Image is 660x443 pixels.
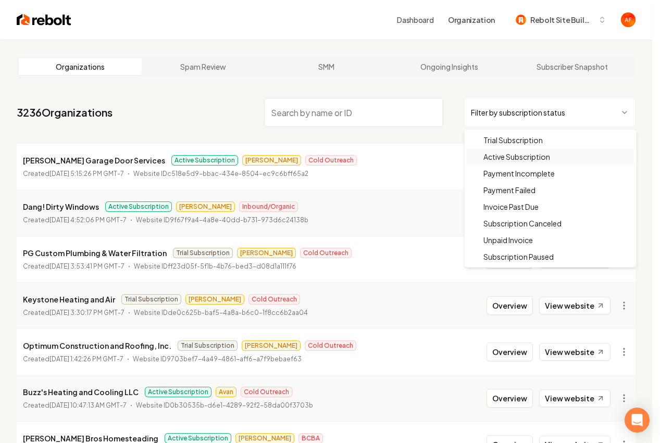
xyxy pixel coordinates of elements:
span: Payment Incomplete [483,168,555,179]
span: Unpaid Invoice [483,235,533,245]
span: Active Subscription [483,151,550,162]
span: Subscription Paused [483,251,554,262]
span: Payment Failed [483,185,536,195]
span: Subscription Canceled [483,218,562,229]
span: Trial Subscription [483,135,543,145]
span: Invoice Past Due [483,201,539,212]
